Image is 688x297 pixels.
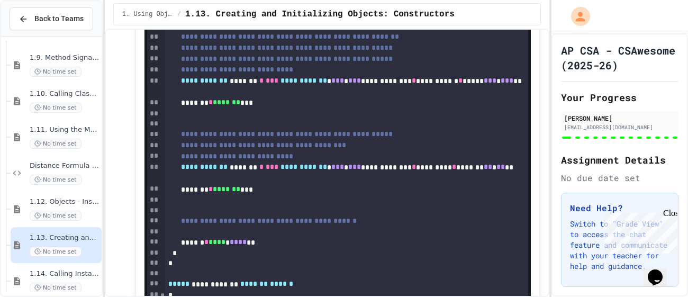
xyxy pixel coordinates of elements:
div: Chat with us now!Close [4,4,73,67]
iframe: chat widget [600,209,677,254]
span: No time set [30,211,82,221]
span: No time set [30,103,82,113]
span: No time set [30,283,82,293]
span: 1.10. Calling Class Methods [30,89,99,98]
span: No time set [30,67,82,77]
span: No time set [30,175,82,185]
h2: Your Progress [561,90,678,105]
h2: Assignment Details [561,152,678,167]
button: Back to Teams [10,7,93,30]
span: 1.11. Using the Math Class [30,125,99,134]
iframe: chat widget [644,255,677,286]
span: 1.12. Objects - Instances of Classes [30,197,99,206]
h1: AP CSA - CSAwesome (2025-26) [561,43,678,73]
div: No due date set [561,172,678,184]
div: [EMAIL_ADDRESS][DOMAIN_NAME] [564,123,675,131]
span: No time set [30,139,82,149]
div: [PERSON_NAME] [564,113,675,123]
h3: Need Help? [570,202,669,214]
span: 1.14. Calling Instance Methods [30,269,99,278]
span: Distance Formula Program [30,161,99,170]
div: My Account [560,4,593,29]
span: 1.13. Creating and Initializing Objects: Constructors [185,8,455,21]
span: No time set [30,247,82,257]
span: 1.13. Creating and Initializing Objects: Constructors [30,233,99,242]
span: Back to Teams [34,13,84,24]
span: 1.9. Method Signatures [30,53,99,62]
span: / [177,10,181,19]
span: 1. Using Objects and Methods [122,10,173,19]
p: Switch to "Grade View" to access the chat feature and communicate with your teacher for help and ... [570,219,669,272]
